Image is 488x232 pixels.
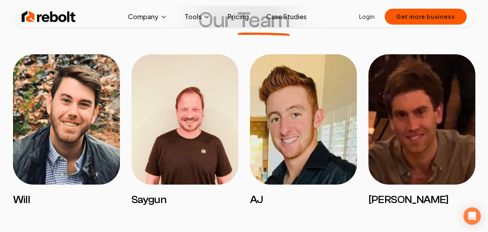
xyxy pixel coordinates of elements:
div: Open Intercom Messenger [463,207,481,225]
button: Get more business [385,9,467,25]
button: Company [122,9,173,24]
a: Case Studies [260,9,312,24]
h3: Will [13,193,120,206]
h3: AJ [250,193,357,206]
img: Will [13,54,120,185]
h3: Our [198,9,290,31]
img: Saygun [131,54,238,185]
span: Team [237,9,290,31]
img: AJ [250,54,357,185]
button: Tools [179,9,216,24]
h3: [PERSON_NAME] [368,193,475,206]
a: Login [359,12,375,21]
h3: Saygun [131,193,238,206]
img: Rebolt Logo [22,9,76,24]
img: Cullen [368,54,475,185]
a: Pricing [222,9,255,24]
